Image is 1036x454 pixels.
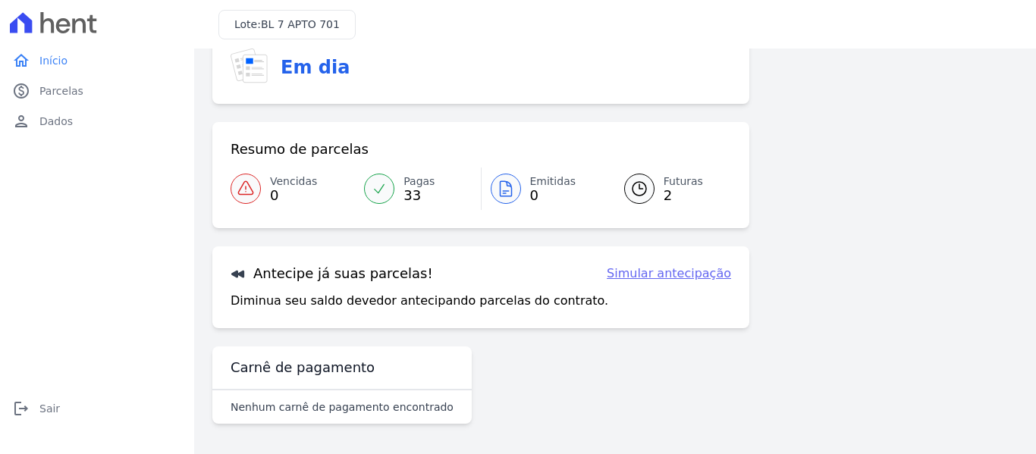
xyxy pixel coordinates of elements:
span: BL 7 APTO 701 [261,18,340,30]
h3: Antecipe já suas parcelas! [231,265,433,283]
span: Dados [39,114,73,129]
a: homeInício [6,45,188,76]
a: Futuras 2 [606,168,731,210]
a: Simular antecipação [607,265,731,283]
span: 2 [664,189,703,202]
span: Sair [39,401,60,416]
h3: Resumo de parcelas [231,140,369,158]
span: 0 [270,189,317,202]
span: Parcelas [39,83,83,99]
span: Pagas [403,174,435,189]
a: paidParcelas [6,76,188,106]
p: Diminua seu saldo devedor antecipando parcelas do contrato. [231,292,608,310]
span: Emitidas [530,174,576,189]
span: 0 [530,189,576,202]
a: Emitidas 0 [482,168,606,210]
h3: Carnê de pagamento [231,359,375,377]
a: personDados [6,106,188,136]
h3: Lote: [234,17,340,33]
span: Início [39,53,67,68]
a: Pagas 33 [355,168,480,210]
i: person [12,112,30,130]
a: Vencidas 0 [231,168,355,210]
p: Nenhum carnê de pagamento encontrado [231,399,454,415]
i: paid [12,82,30,100]
i: home [12,52,30,70]
span: Vencidas [270,174,317,189]
span: Futuras [664,174,703,189]
h3: Em dia [281,54,350,81]
a: logoutSair [6,393,188,424]
i: logout [12,399,30,418]
span: 33 [403,189,435,202]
